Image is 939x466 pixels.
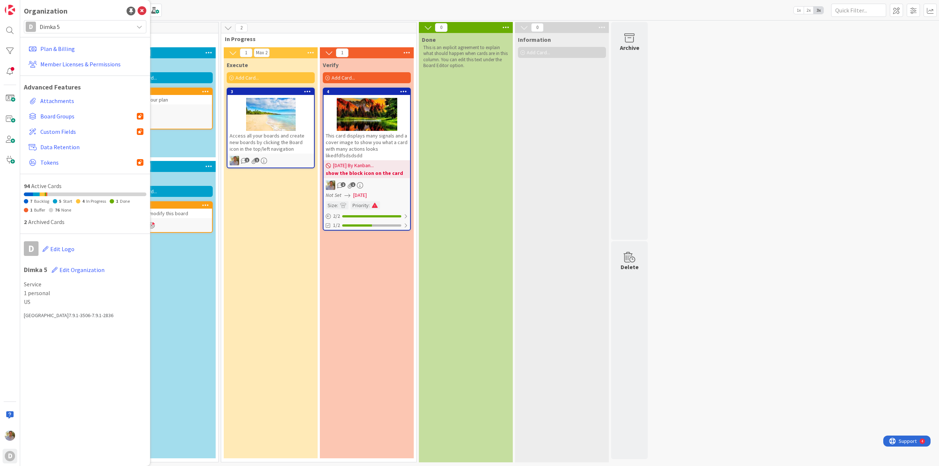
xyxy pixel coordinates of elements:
span: Service [24,280,146,289]
span: 7 [30,198,32,204]
span: Edit Organization [59,266,105,274]
span: 1 [116,198,118,204]
div: 1 [125,202,212,209]
span: Custom Fields [40,127,137,136]
div: Max 2 [256,51,267,55]
span: : [369,201,370,209]
span: 1 [336,48,348,57]
span: Edit Logo [50,245,74,253]
div: 5 [129,89,212,94]
span: : [337,201,338,209]
div: 2/2 [324,212,410,221]
span: 94 [24,182,30,190]
span: US [24,297,146,306]
a: Board Groups [26,110,146,123]
div: Upgrade your plan [125,95,212,104]
img: KZ [5,430,15,441]
span: Execute [227,61,248,69]
span: [DATE] By Kanban... [333,162,374,169]
div: Archive [620,43,639,52]
div: 3Access all your boards and create new boards by clicking the Board icon in the top/left navigation [227,88,314,154]
div: 1Delete or modify this board [125,202,212,218]
span: 1 [351,182,355,187]
div: 4 [38,3,40,9]
img: KZ [326,180,335,190]
a: Plan & Billing [26,42,146,55]
p: This is an explicit agreement to explain what should happen when cards are in this column. You ca... [423,45,508,69]
span: 1 personal [24,289,146,297]
span: None [61,207,71,213]
span: 1 [240,48,252,57]
div: Organization [24,5,67,16]
div: Delete [621,263,639,271]
div: 4 [327,89,410,94]
div: Active Cards [24,181,146,190]
span: 2x [804,7,814,14]
span: In Progress [86,198,106,204]
span: 3x [814,7,823,14]
span: In Progress [225,35,407,43]
b: show the block icon on the card [326,169,408,177]
span: Data Retention [40,143,143,151]
span: 0 [435,23,447,32]
span: 2 [341,182,346,187]
span: 2 [24,218,27,225]
div: 3 [227,88,314,95]
span: Dimka 5 [40,22,130,32]
h1: Advanced Features [24,83,146,91]
span: 1x [794,7,804,14]
span: 5 [59,198,61,204]
div: 5 [125,88,212,95]
span: Add Card... [235,74,259,81]
a: 3Access all your boards and create new boards by clicking the Board icon in the top/left navigati... [227,88,315,168]
span: Tokens [40,158,137,167]
a: 4This card displays many signals and a cover image to show you what a card with many actions look... [323,88,411,231]
button: Edit Logo [42,241,75,257]
span: Backlog [34,198,49,204]
div: 1 [129,203,212,208]
div: KZ [324,180,410,190]
span: 1/2 [333,221,340,229]
div: [GEOGRAPHIC_DATA] 7.9.1-3506-7.9.1-2836 [24,312,146,319]
span: Support [15,1,33,10]
span: 76 [55,207,59,213]
a: Member Licenses & Permissions [26,58,146,71]
div: Delete or modify this board [125,209,212,218]
span: 4 [82,198,84,204]
a: 5Upgrade your planKZtest: [125,88,213,129]
span: Information [518,36,551,43]
div: Archived Cards [24,217,146,226]
div: D [5,451,15,461]
div: 4This card displays many signals and a cover image to show you what a card with many actions look... [324,88,410,160]
div: KZ [125,107,212,116]
span: Add Card... [332,74,355,81]
span: 2 / 2 [333,212,340,220]
div: This card displays many signals and a cover image to show you what a card with many actions looks... [324,131,410,160]
div: Priority [351,201,369,209]
div: 4 [324,88,410,95]
span: Board Groups [40,112,137,121]
a: Data Retention [26,140,146,154]
div: 5Upgrade your plan [125,88,212,104]
i: Not Set [326,192,341,198]
span: 0 [531,23,544,32]
span: Start [63,198,72,204]
img: KZ [230,156,239,165]
h1: Dimka 5 [24,262,146,278]
div: 3 [231,89,314,94]
span: 1 [255,158,259,162]
div: D [26,22,36,32]
div: D [24,241,39,256]
a: Custom Fields [26,125,146,138]
span: 2 [235,23,248,32]
div: KZ [125,220,212,230]
span: Add Card... [527,49,550,56]
a: 1Delete or modify this boardKZ [125,201,213,233]
a: Attachments [26,94,146,107]
div: KZ [227,156,314,165]
span: To Do [123,35,209,43]
img: Visit kanbanzone.com [5,5,15,15]
span: 1 [30,207,32,213]
input: Quick Filter... [831,4,886,17]
span: Done [120,198,130,204]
